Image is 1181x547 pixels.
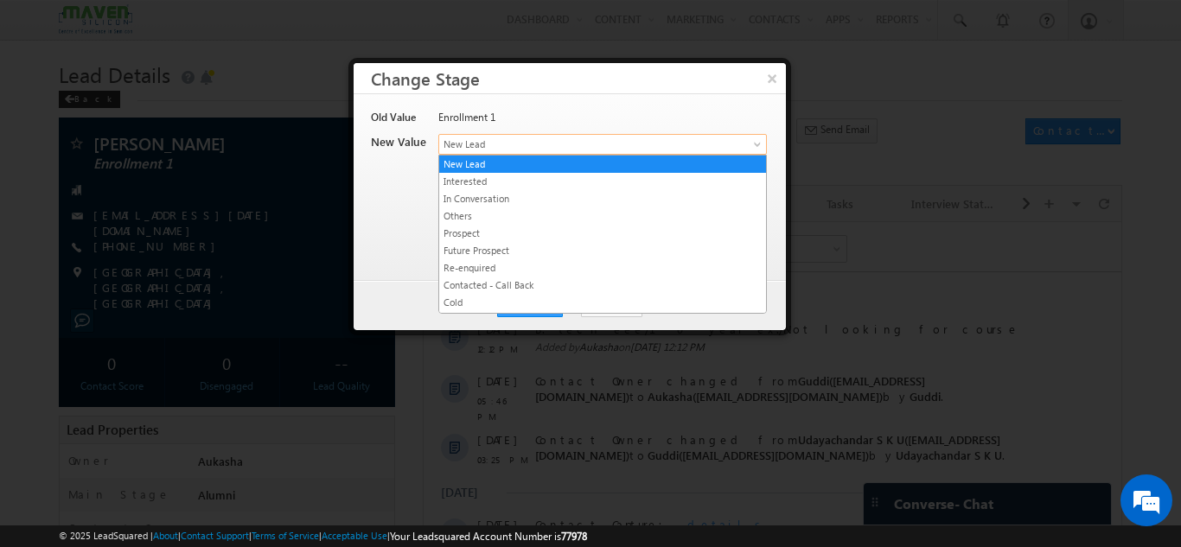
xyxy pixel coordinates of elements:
[438,155,767,314] ul: New Lead
[322,530,387,541] a: Acceptable Use
[439,260,766,276] a: Re-enquired
[153,530,178,541] a: About
[758,63,786,93] button: ×
[371,110,428,134] div: Old Value
[54,210,93,226] span: [DATE]
[112,99,622,115] span: B. tech eee/10 year ex./Not looking for course
[54,171,105,202] span: 05:46 PM
[54,230,105,245] span: 03:25 PM
[439,243,766,258] a: Future Prospect
[486,167,517,181] span: Guddi
[156,118,195,131] span: Aukasha
[297,19,332,35] div: All Time
[438,134,767,155] a: New Lead
[17,263,73,278] div: [DATE]
[54,99,93,115] span: [DATE]
[112,151,520,181] span: Contact Owner changed from to by .
[439,156,766,172] a: New Lead
[439,277,766,293] a: Contacted - Call Back
[264,295,343,309] span: details
[207,118,281,131] span: [DATE] 12:12 PM
[17,67,73,83] div: [DATE]
[439,226,766,241] a: Prospect
[224,226,445,240] span: Guddi([EMAIL_ADDRESS][DOMAIN_NAME])
[59,528,587,544] span: © 2025 LeadSquared | | | | |
[439,174,766,189] a: Interested
[438,110,765,134] div: Enrollment 1
[112,210,581,240] span: Contact Owner changed from to by .
[54,315,105,346] span: 03:47 PM
[86,14,216,40] div: All Selected
[112,118,622,133] span: Added by on
[439,295,766,310] a: Cold
[472,226,578,240] span: Udayachandar S K U
[54,295,93,310] span: [DATE]
[439,312,766,328] a: Portal Link Shared
[91,19,141,35] div: All Selected
[112,295,250,309] span: Contact Capture:
[54,119,105,135] span: 12:12 PM
[439,191,766,207] a: In Conversation
[371,63,786,93] h3: Change Stage
[17,13,77,39] span: Activity Type
[439,137,709,152] span: New Lead
[561,530,587,543] span: 77978
[112,295,622,310] div: .
[112,210,577,240] span: Udayachandar S K U([EMAIL_ADDRESS][DOMAIN_NAME])
[54,151,93,167] span: [DATE]
[439,208,766,224] a: Others
[181,530,249,541] a: Contact Support
[260,13,284,39] span: Time
[371,134,428,158] div: New Value
[390,530,587,543] span: Your Leadsquared Account Number is
[112,151,501,181] span: Guddi([EMAIL_ADDRESS][DOMAIN_NAME])
[224,167,459,181] span: Aukasha([EMAIL_ADDRESS][DOMAIN_NAME])
[252,530,319,541] a: Terms of Service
